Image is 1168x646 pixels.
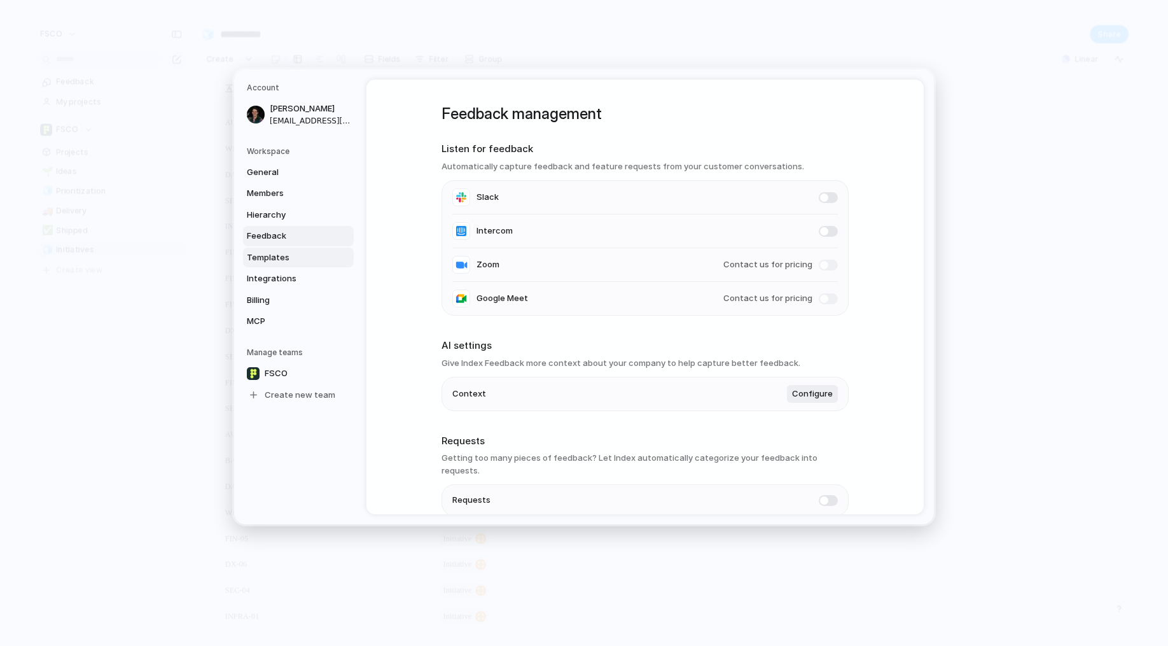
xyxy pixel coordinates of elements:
a: Templates [243,248,354,268]
h5: Account [247,82,354,94]
h3: Give Index Feedback more context about your company to help capture better feedback. [441,357,849,370]
h3: Getting too many pieces of feedback? Let Index automatically categorize your feedback into requests. [441,452,849,477]
a: Billing [243,290,354,311]
span: Google Meet [476,293,528,305]
h5: Workspace [247,146,354,157]
h5: Manage teams [247,347,354,358]
a: [PERSON_NAME][EMAIL_ADDRESS][DOMAIN_NAME] [243,99,354,130]
span: Contact us for pricing [723,259,812,272]
span: MCP [247,315,328,328]
span: Context [452,388,486,400]
a: Members [243,183,354,204]
span: Slack [476,192,499,204]
h3: Automatically capture feedback and feature requests from your customer conversations. [441,160,849,173]
span: [PERSON_NAME] [270,102,351,115]
span: Zoom [476,259,499,272]
h1: Feedback management [441,102,849,125]
span: Hierarchy [247,209,328,221]
span: Members [247,187,328,200]
span: [EMAIL_ADDRESS][DOMAIN_NAME] [270,115,351,127]
span: Contact us for pricing [723,293,812,305]
span: Requests [452,495,490,507]
a: General [243,162,354,183]
span: Templates [247,251,328,264]
h2: Requests [441,434,849,449]
span: Feedback [247,230,328,242]
a: FSCO [243,363,354,384]
span: FSCO [265,367,288,380]
button: Configure [787,385,838,403]
h2: Listen for feedback [441,142,849,157]
span: General [247,166,328,179]
a: Integrations [243,269,354,289]
span: Integrations [247,272,328,285]
a: Feedback [243,226,354,246]
h2: AI settings [441,339,849,353]
span: Configure [792,388,833,400]
a: MCP [243,311,354,332]
a: Hierarchy [243,205,354,225]
span: Billing [247,294,328,307]
span: Create new team [265,389,335,402]
span: Intercom [476,225,513,238]
a: Create new team [243,385,354,405]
